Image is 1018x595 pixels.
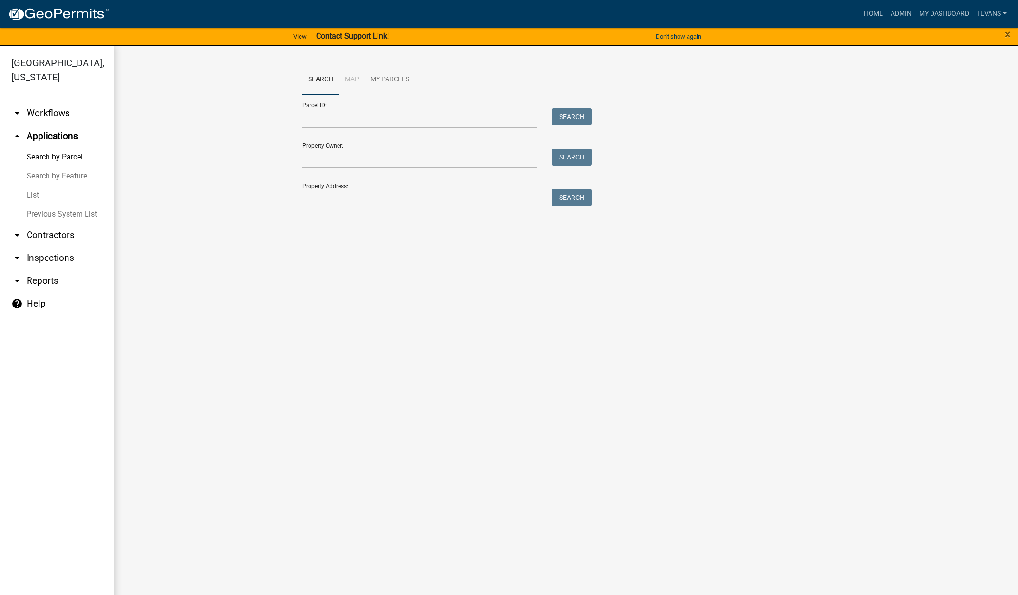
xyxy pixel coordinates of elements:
[887,5,915,23] a: Admin
[11,298,23,309] i: help
[11,275,23,287] i: arrow_drop_down
[365,65,415,95] a: My Parcels
[11,108,23,119] i: arrow_drop_down
[552,189,592,206] button: Search
[973,5,1010,23] a: tevans
[290,29,310,44] a: View
[316,31,389,40] strong: Contact Support Link!
[1005,28,1011,41] span: ×
[915,5,973,23] a: My Dashboard
[552,108,592,125] button: Search
[11,130,23,142] i: arrow_drop_up
[11,252,23,264] i: arrow_drop_down
[860,5,887,23] a: Home
[652,29,705,44] button: Don't show again
[11,229,23,241] i: arrow_drop_down
[552,149,592,166] button: Search
[1005,29,1011,40] button: Close
[302,65,339,95] a: Search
